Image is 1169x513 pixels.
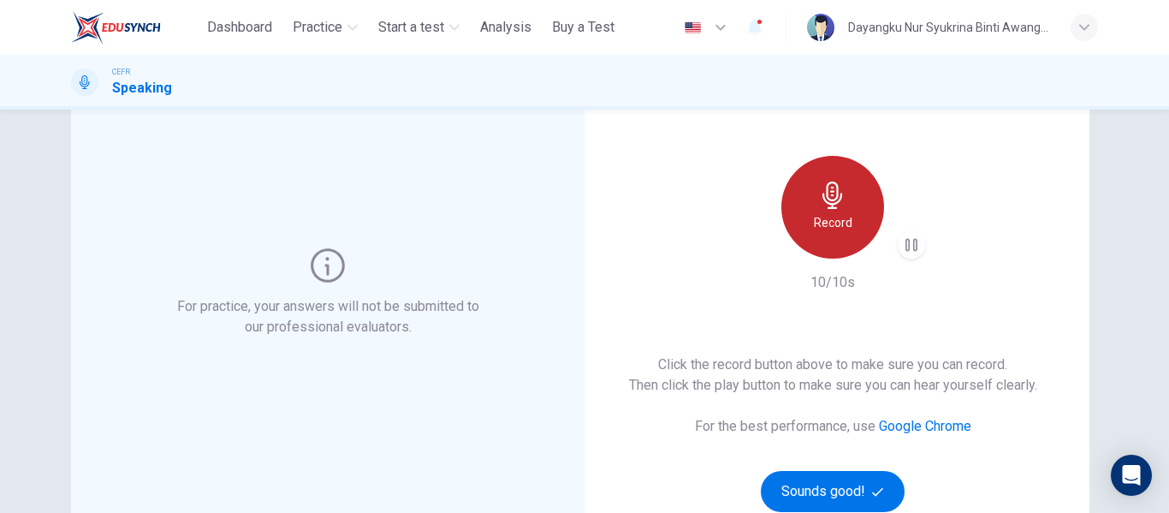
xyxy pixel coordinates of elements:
img: ELTC logo [71,10,161,45]
a: Google Chrome [879,418,971,434]
span: Analysis [480,17,531,38]
button: Sounds good! [761,471,905,512]
h6: 10/10s [810,272,855,293]
span: Dashboard [207,17,272,38]
span: Practice [293,17,342,38]
button: Start a test [371,12,466,43]
h6: For the best performance, use [695,416,971,437]
h1: Speaking [112,78,172,98]
button: Dashboard [200,12,279,43]
span: Buy a Test [552,17,614,38]
span: CEFR [112,66,130,78]
a: ELTC logo [71,10,200,45]
button: Buy a Test [545,12,621,43]
div: Open Intercom Messenger [1111,455,1152,496]
h6: For practice, your answers will not be submitted to our professional evaluators. [174,296,483,337]
h6: Record [814,212,852,233]
div: Dayangku Nur Syukrina Binti Awangku Bolkiah [848,17,1050,38]
img: Profile picture [807,14,834,41]
button: Record [781,156,884,259]
img: en [682,21,703,34]
h6: Click the record button above to make sure you can record. Then click the play button to make sur... [629,355,1037,396]
button: Analysis [473,12,538,43]
button: Practice [286,12,365,43]
span: Start a test [378,17,444,38]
